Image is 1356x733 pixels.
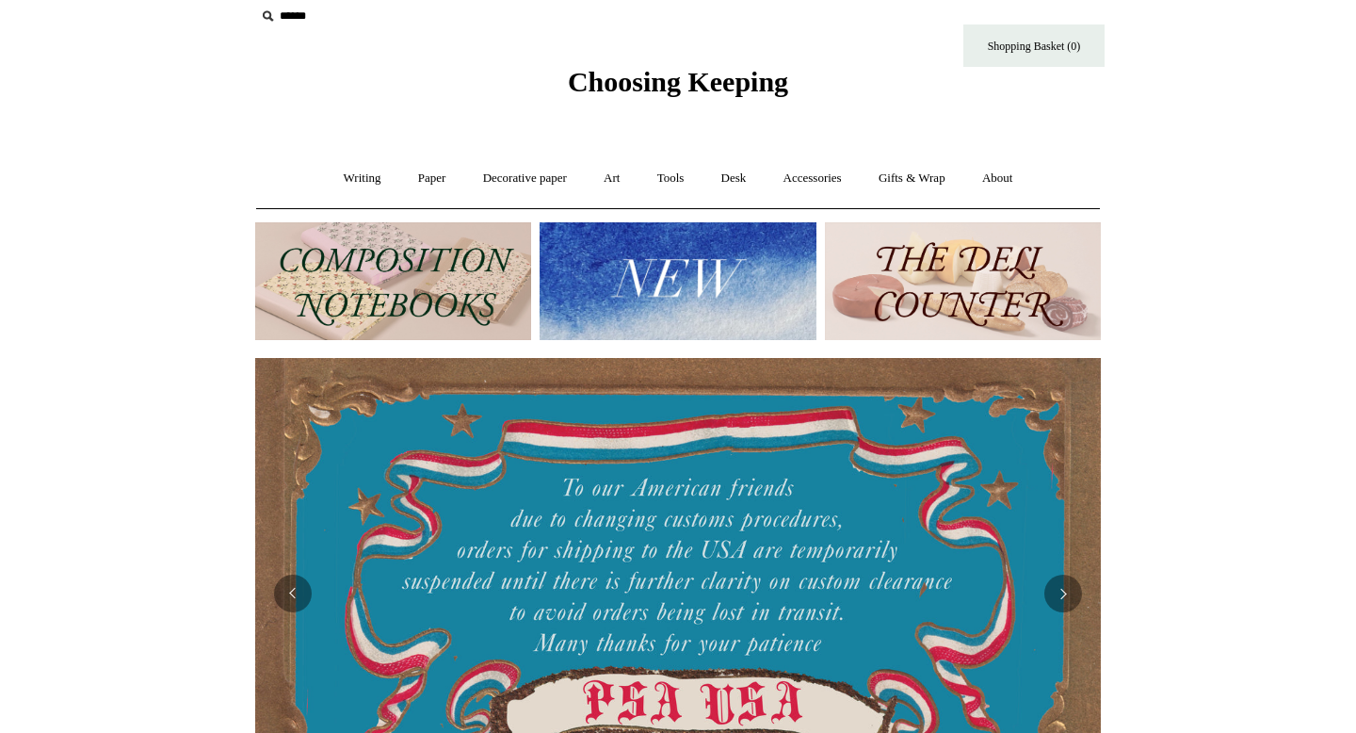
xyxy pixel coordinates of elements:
[965,154,1030,204] a: About
[274,575,312,612] button: Previous
[327,154,398,204] a: Writing
[540,222,815,340] img: New.jpg__PID:f73bdf93-380a-4a35-bcfe-7823039498e1
[587,154,637,204] a: Art
[466,154,584,204] a: Decorative paper
[963,24,1105,67] a: Shopping Basket (0)
[255,222,531,340] img: 202302 Composition ledgers.jpg__PID:69722ee6-fa44-49dd-a067-31375e5d54ec
[568,81,788,94] a: Choosing Keeping
[401,154,463,204] a: Paper
[568,66,788,97] span: Choosing Keeping
[1044,575,1082,612] button: Next
[640,154,702,204] a: Tools
[825,222,1101,340] img: The Deli Counter
[767,154,859,204] a: Accessories
[862,154,962,204] a: Gifts & Wrap
[704,154,764,204] a: Desk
